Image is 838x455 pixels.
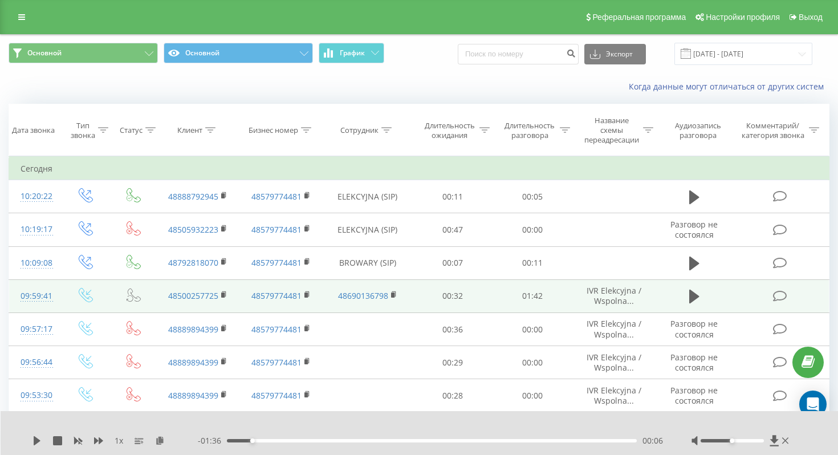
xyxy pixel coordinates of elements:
span: Разговор не состоялся [670,219,718,240]
td: ELEKCYJNA (SIP) [323,180,412,213]
td: 00:29 [412,346,492,379]
td: 00:07 [412,246,492,279]
div: Статус [120,125,143,135]
span: IVR Elekcyjna / Wspolna... [587,385,641,406]
a: Когда данные могут отличаться от других систем [629,81,829,92]
span: Разговор не состоялся [670,318,718,339]
span: 00:06 [642,435,663,446]
span: Основной [27,48,62,58]
div: Open Intercom Messenger [799,391,827,418]
div: 09:53:30 [21,384,48,407]
span: IVR Elekcyjna / Wspolna... [587,352,641,373]
td: ELEKCYJNA (SIP) [323,213,412,246]
div: 09:59:41 [21,285,48,307]
div: Клиент [177,125,202,135]
div: 10:19:17 [21,218,48,241]
td: 00:11 [493,246,572,279]
span: 1 x [115,435,123,446]
a: 48889894399 [168,324,218,335]
td: 00:00 [493,213,572,246]
div: Accessibility label [730,438,735,443]
div: Сотрудник [340,125,379,135]
div: 09:56:44 [21,351,48,373]
td: 00:00 [493,346,572,379]
span: Реферальная программа [592,13,686,22]
div: Длительность ожидания [423,121,477,140]
a: 48579774481 [251,390,302,401]
span: Разговор не состоялся [670,352,718,373]
div: Название схемы переадресации [583,116,640,145]
a: 48579774481 [251,324,302,335]
input: Поиск по номеру [458,44,579,64]
a: 48888792945 [168,191,218,202]
div: Бизнес номер [249,125,298,135]
span: Разговор не состоялся [670,385,718,406]
button: Основной [9,43,158,63]
td: 00:36 [412,313,492,346]
a: 48505932223 [168,224,218,235]
a: 48579774481 [251,224,302,235]
a: 48579774481 [251,290,302,301]
a: 48579774481 [251,191,302,202]
a: 48500257725 [168,290,218,301]
span: График [340,49,365,57]
span: IVR Elekcyjna / Wspolna... [587,285,641,306]
a: 48579774481 [251,357,302,368]
button: Основной [164,43,313,63]
button: Экспорт [584,44,646,64]
div: 10:09:08 [21,252,48,274]
span: IVR Elekcyjna / Wspolna... [587,318,641,339]
td: 00:00 [493,313,572,346]
button: График [319,43,384,63]
a: 48889894399 [168,357,218,368]
span: Выход [799,13,823,22]
div: Аудиозапись разговора [666,121,730,140]
a: 48792818070 [168,257,218,268]
span: - 01:36 [198,435,227,446]
div: 10:20:22 [21,185,48,208]
td: Сегодня [9,157,829,180]
td: 00:32 [412,279,492,312]
td: 01:42 [493,279,572,312]
div: Комментарий/категория звонка [739,121,806,140]
td: 00:28 [412,379,492,412]
div: Тип звонка [70,121,95,140]
td: BROWARY (SIP) [323,246,412,279]
div: 09:57:17 [21,318,48,340]
a: 48690136798 [338,290,388,301]
td: 00:00 [493,379,572,412]
a: 48579774481 [251,257,302,268]
a: 48889894399 [168,390,218,401]
span: Настройки профиля [706,13,780,22]
td: 00:47 [412,213,492,246]
div: Длительность разговора [503,121,557,140]
td: 00:05 [493,180,572,213]
div: Дата звонка [12,125,55,135]
td: 00:11 [412,180,492,213]
div: Accessibility label [250,438,255,443]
